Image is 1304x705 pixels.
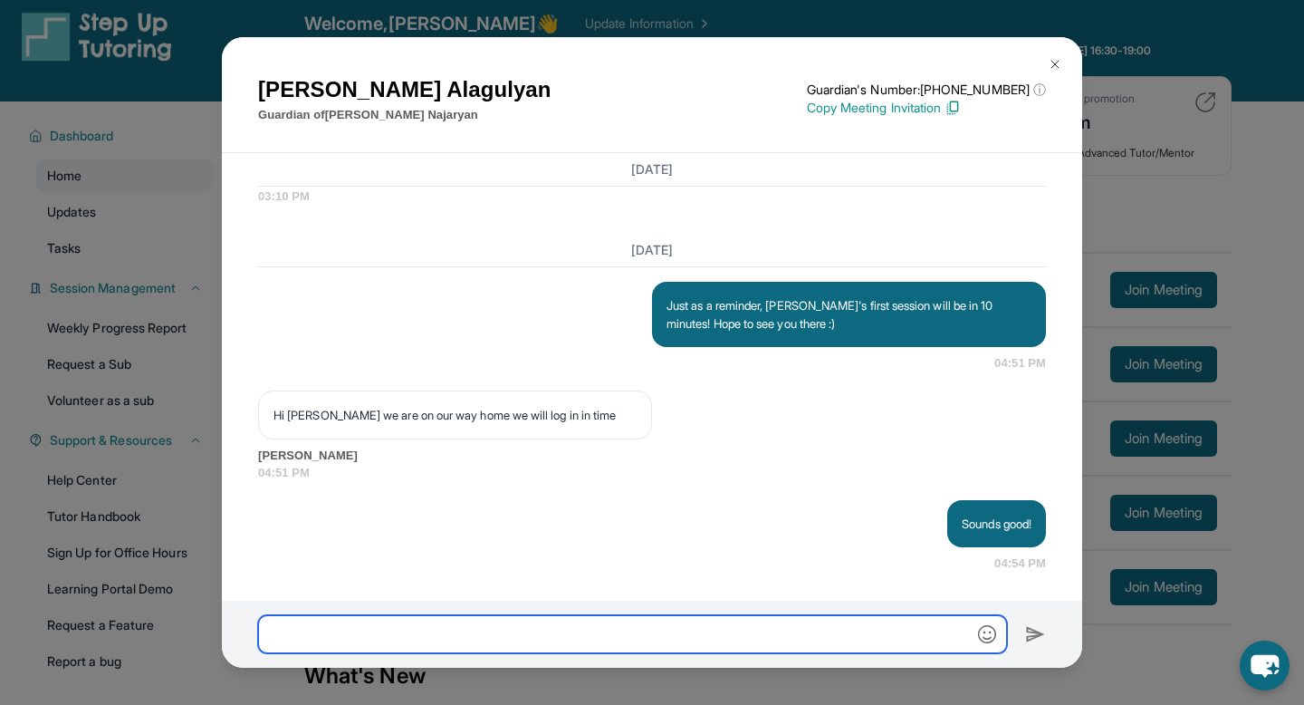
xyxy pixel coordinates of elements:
img: Emoji [978,625,996,643]
img: Copy Icon [944,100,961,116]
span: 03:10 PM [258,188,1046,206]
img: Close Icon [1048,57,1062,72]
p: Guardian's Number: [PHONE_NUMBER] [807,81,1046,99]
h3: [DATE] [258,160,1046,179]
p: Just as a reminder, [PERSON_NAME]'s first session will be in 10 minutes! Hope to see you there :) [666,296,1031,333]
span: 04:54 PM [994,555,1046,573]
p: Sounds good! [962,515,1031,533]
button: chat-button [1240,641,1290,691]
span: 04:51 PM [994,354,1046,372]
img: Send icon [1025,623,1046,645]
p: Hi [PERSON_NAME] we are on our way home we will log in in time [273,406,637,424]
h3: [DATE] [258,241,1046,259]
p: Guardian of [PERSON_NAME] Najaryan [258,106,551,124]
p: Copy Meeting Invitation [807,99,1046,117]
h1: [PERSON_NAME] Alagulyan [258,73,551,106]
span: ⓘ [1033,81,1046,99]
span: [PERSON_NAME] [258,447,1046,465]
span: 04:51 PM [258,464,1046,482]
